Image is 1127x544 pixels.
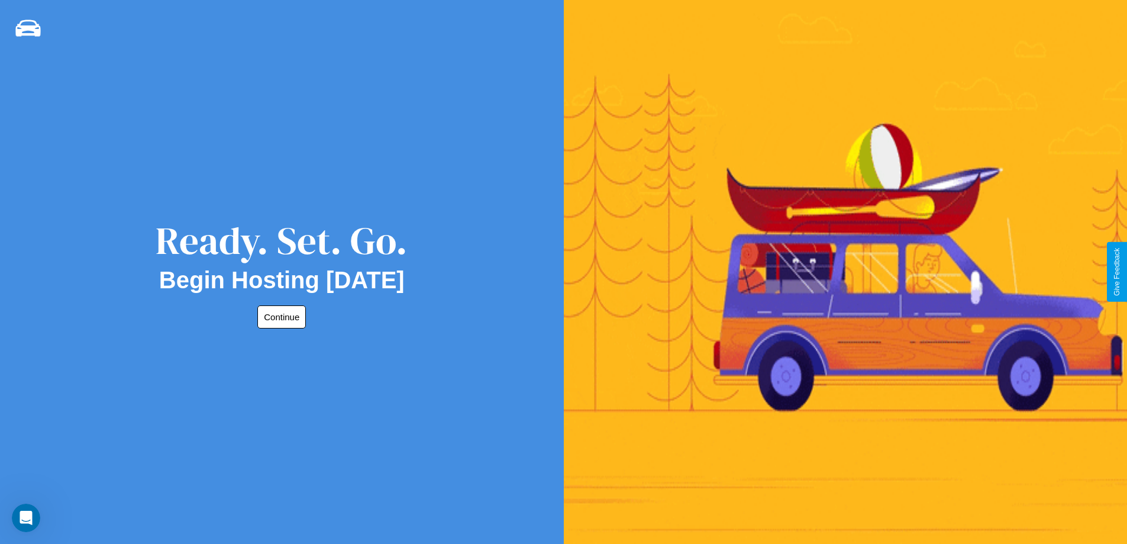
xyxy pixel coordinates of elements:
button: Continue [257,305,306,329]
iframe: Intercom live chat [12,504,40,532]
div: Give Feedback [1113,248,1121,296]
h2: Begin Hosting [DATE] [159,267,405,294]
div: Ready. Set. Go. [156,214,408,267]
